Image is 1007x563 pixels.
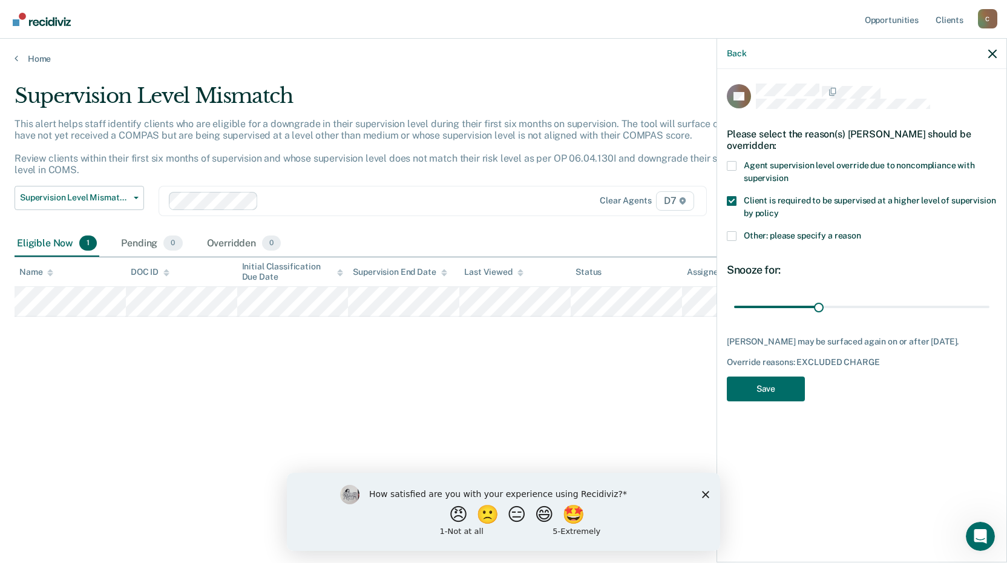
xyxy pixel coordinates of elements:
div: Name [19,267,53,277]
p: This alert helps staff identify clients who are eligible for a downgrade in their supervision lev... [15,118,763,176]
div: Status [576,267,602,277]
span: 1 [79,235,97,251]
div: DOC ID [131,267,169,277]
div: Clear agents [600,196,651,206]
a: Home [15,53,992,64]
div: Supervision End Date [353,267,447,277]
span: Supervision Level Mismatch [20,193,129,203]
div: C [978,9,997,28]
div: Assigned to [687,267,744,277]
button: Back [727,48,746,59]
div: Initial Classification Due Date [242,262,344,282]
span: 0 [262,235,281,251]
div: Override reasons: EXCLUDED CHARGE [727,357,997,367]
div: Snooze for: [727,263,997,277]
button: Save [727,377,805,401]
iframe: Survey by Kim from Recidiviz [287,473,720,551]
div: [PERSON_NAME] may be surfaced again on or after [DATE]. [727,337,997,347]
div: Pending [119,231,185,257]
span: 0 [163,235,182,251]
div: Supervision Level Mismatch [15,84,770,118]
img: Recidiviz [13,13,71,26]
span: Client is required to be supervised at a higher level of supervision by policy [744,196,996,218]
span: D7 [656,191,694,211]
iframe: Intercom live chat [966,522,995,551]
div: Overridden [205,231,284,257]
div: Please select the reason(s) [PERSON_NAME] should be overridden: [727,119,997,161]
div: Eligible Now [15,231,99,257]
button: Profile dropdown button [978,9,997,28]
span: Other: please specify a reason [744,231,861,240]
div: Last Viewed [464,267,523,277]
span: Agent supervision level override due to noncompliance with supervision [744,160,975,183]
